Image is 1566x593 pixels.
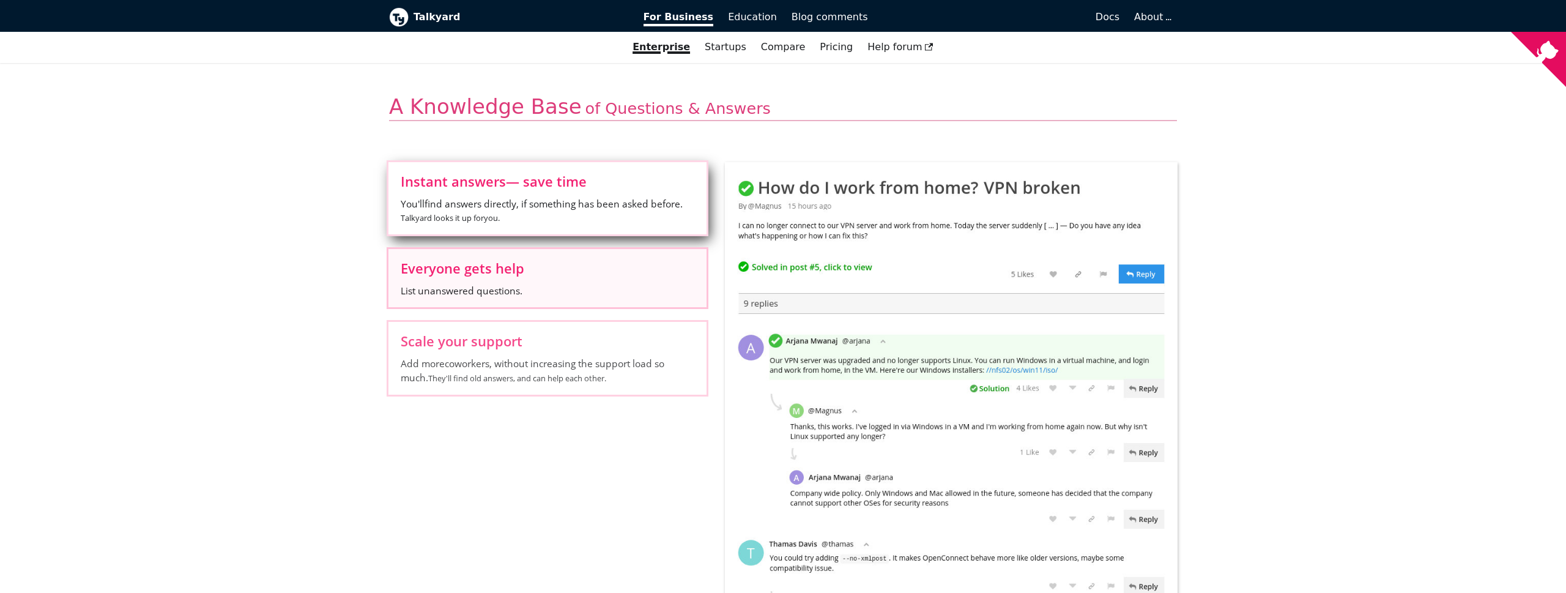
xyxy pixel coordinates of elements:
span: of Questions & Answers [585,99,771,117]
a: Talkyard logoTalkyard [389,7,626,27]
span: Education [728,11,777,23]
span: Add more coworkers , without increasing the support load so much. [401,357,694,385]
a: For Business [636,7,721,28]
a: About [1134,11,1170,23]
span: Everyone gets help [401,261,694,275]
span: Help forum [867,41,933,53]
small: Talkyard looks it up for you . [401,212,500,223]
span: Scale your support [401,334,694,348]
span: Blog comments [792,11,868,23]
a: Startups [697,37,754,58]
b: Talkyard [414,9,626,25]
span: Instant answers — save time [401,174,694,188]
span: For Business [644,11,714,26]
a: Docs [875,7,1127,28]
span: Docs [1096,11,1119,23]
span: You'll find answers directly, if something has been asked before. [401,197,694,225]
span: List unanswered questions. [401,284,694,297]
small: They'll find old answers, and can help each other. [428,373,606,384]
a: Enterprise [625,37,697,58]
a: Blog comments [784,7,875,28]
h2: A Knowledge Base [389,94,1177,121]
a: Education [721,7,784,28]
img: Talkyard logo [389,7,409,27]
a: Pricing [812,37,860,58]
a: Compare [761,41,806,53]
a: Help forum [860,37,941,58]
